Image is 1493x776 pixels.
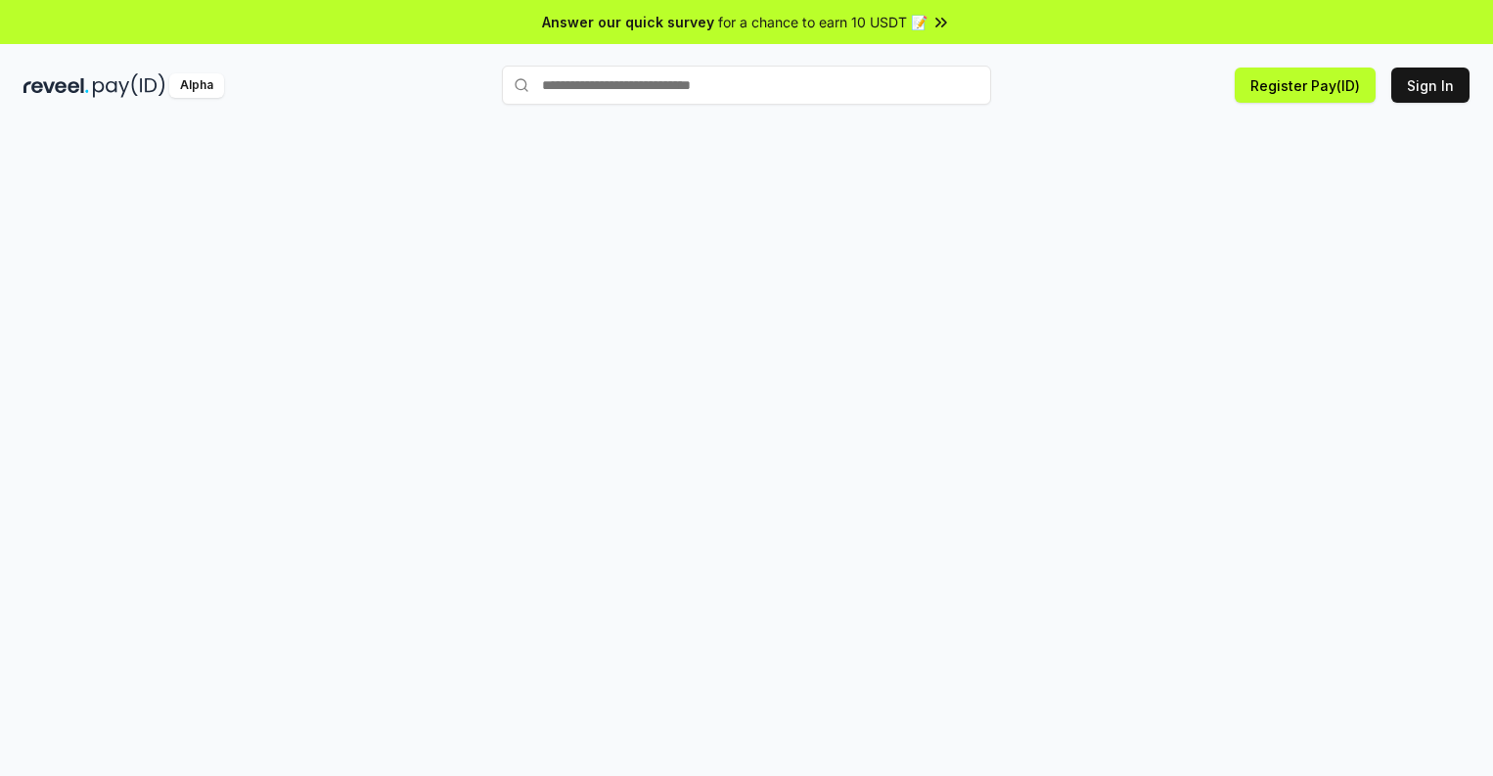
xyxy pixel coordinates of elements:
[23,73,89,98] img: reveel_dark
[718,12,927,32] span: for a chance to earn 10 USDT 📝
[169,73,224,98] div: Alpha
[1391,68,1470,103] button: Sign In
[1235,68,1376,103] button: Register Pay(ID)
[542,12,714,32] span: Answer our quick survey
[93,73,165,98] img: pay_id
